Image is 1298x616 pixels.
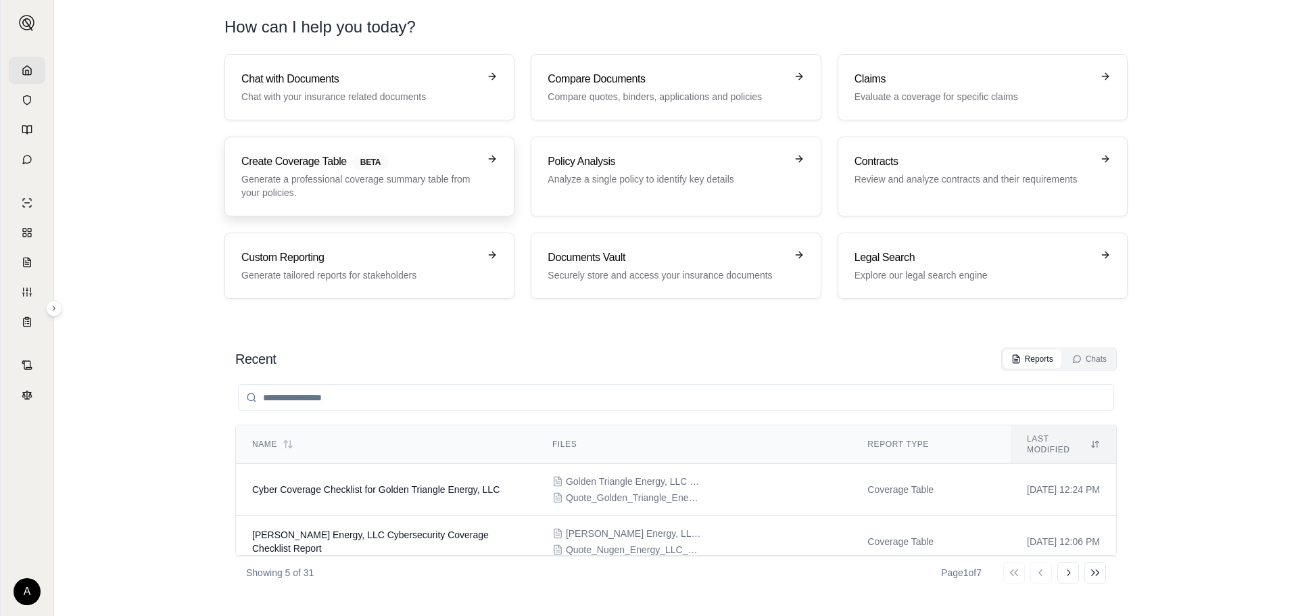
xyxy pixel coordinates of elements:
span: Cyber Coverage Checklist for Golden Triangle Energy, LLC [252,484,500,495]
div: Page 1 of 7 [941,566,982,579]
a: Documents Vault [9,87,45,114]
span: Nugen Energy, LLC - Policy.pdf [566,527,701,540]
p: Review and analyze contracts and their requirements [855,172,1092,186]
p: Generate a professional coverage summary table from your policies. [241,172,479,199]
a: Custom Report [9,279,45,306]
span: Quote_Golden_Triangle_Energy_LLC_2025_09_18_1954.pdf [566,491,701,504]
a: Chat with DocumentsChat with your insurance related documents [224,54,514,120]
span: Nugen Energy, LLC Cybersecurity Coverage Checklist Report [252,529,489,554]
h3: Documents Vault [548,250,785,266]
h3: Custom Reporting [241,250,479,266]
h3: Create Coverage Table [241,153,479,170]
a: Documents VaultSecurely store and access your insurance documents [531,233,821,299]
button: Reports [1003,350,1061,369]
span: Golden Triangle Energy, LLC - Resilience Policy.pdf [566,475,701,488]
h1: How can I help you today? [224,16,1128,38]
h3: Policy Analysis [548,153,785,170]
td: Coverage Table [851,464,1011,516]
p: Securely store and access your insurance documents [548,268,785,282]
div: Chats [1072,354,1107,364]
a: Home [9,57,45,84]
button: Expand sidebar [46,300,62,316]
a: Single Policy [9,189,45,216]
td: [DATE] 12:24 PM [1011,464,1116,516]
p: Showing 5 of 31 [246,566,314,579]
a: Legal SearchExplore our legal search engine [838,233,1128,299]
a: ClaimsEvaluate a coverage for specific claims [838,54,1128,120]
h3: Contracts [855,153,1092,170]
td: [DATE] 12:06 PM [1011,516,1116,568]
h3: Compare Documents [548,71,785,87]
th: Files [536,425,851,464]
a: ContractsReview and analyze contracts and their requirements [838,137,1128,216]
a: Create Coverage TableBETAGenerate a professional coverage summary table from your policies. [224,137,514,216]
a: Compare DocumentsCompare quotes, binders, applications and policies [531,54,821,120]
a: Legal Search Engine [9,381,45,408]
button: Expand sidebar [14,9,41,37]
th: Report Type [851,425,1011,464]
a: Custom ReportingGenerate tailored reports for stakeholders [224,233,514,299]
h3: Chat with Documents [241,71,479,87]
a: Claim Coverage [9,249,45,276]
h3: Claims [855,71,1092,87]
td: Coverage Table [851,516,1011,568]
p: Compare quotes, binders, applications and policies [548,90,785,103]
p: Generate tailored reports for stakeholders [241,268,479,282]
button: Chats [1064,350,1115,369]
div: Name [252,439,520,450]
div: Reports [1011,354,1053,364]
p: Explore our legal search engine [855,268,1092,282]
p: Evaluate a coverage for specific claims [855,90,1092,103]
div: Last modified [1027,433,1100,455]
p: Analyze a single policy to identify key details [548,172,785,186]
h3: Legal Search [855,250,1092,266]
a: Coverage Table [9,308,45,335]
a: Chat [9,146,45,173]
span: BETA [352,155,389,170]
img: Expand sidebar [19,15,35,31]
p: Chat with your insurance related documents [241,90,479,103]
a: Policy Comparisons [9,219,45,246]
a: Prompt Library [9,116,45,143]
div: A [14,578,41,605]
h2: Recent [235,350,276,369]
span: Quote_Nugen_Energy_LLC_2025_09_18_2025.pdf [566,543,701,556]
a: Policy AnalysisAnalyze a single policy to identify key details [531,137,821,216]
a: Contract Analysis [9,352,45,379]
